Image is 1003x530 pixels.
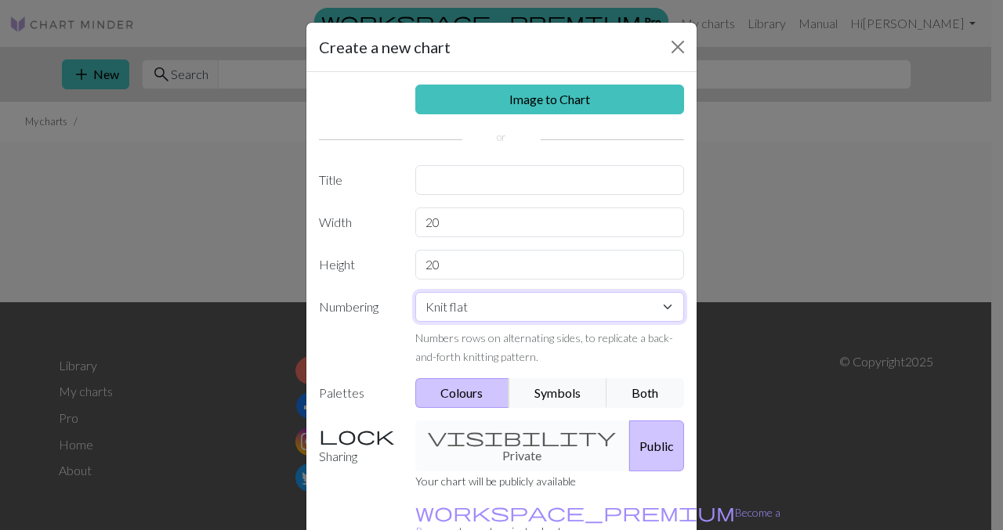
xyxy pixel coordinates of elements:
[310,250,406,279] label: Height
[415,85,685,114] a: Image to Chart
[415,501,735,523] span: workspace_premium
[310,420,406,471] label: Sharing
[310,165,406,195] label: Title
[310,292,406,366] label: Numbering
[415,474,576,488] small: Your chart will be publicly available
[629,420,684,471] button: Public
[415,331,673,363] small: Numbers rows on alternating sides, to replicate a back-and-forth knitting pattern.
[415,378,510,408] button: Colours
[509,378,607,408] button: Symbols
[319,35,451,59] h5: Create a new chart
[607,378,685,408] button: Both
[310,378,406,408] label: Palettes
[665,34,690,59] button: Close
[310,207,406,237] label: Width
